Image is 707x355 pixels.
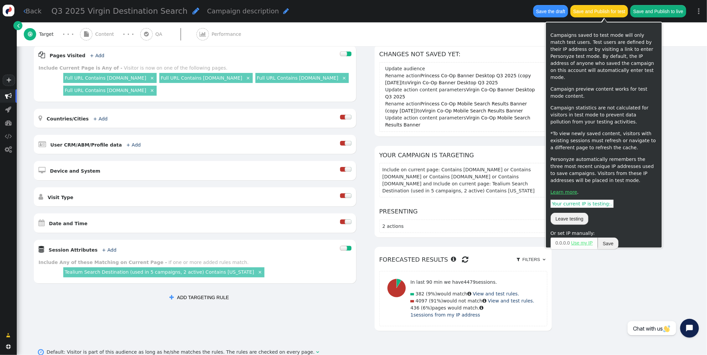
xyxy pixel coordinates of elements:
[410,274,534,323] div: would match would not match pages would match.
[551,104,657,125] p: Campaign statistics are not calculated for visitors in test mode to prevent data pollution from y...
[382,224,404,229] span: 2 actions
[257,269,263,275] a: ×
[6,344,11,349] span: 
[23,6,42,16] a: Back
[379,252,547,267] h6: Forecasted results
[17,22,20,29] span: 
[410,305,419,310] span: 436
[570,5,628,17] button: Save and Publish for test
[379,151,547,160] h6: Your campaign is targeting
[551,130,657,151] p: *To view newly saved content, visitors with existing sessions must refresh or navigate to a diffe...
[415,291,424,296] span: 382
[95,31,117,38] span: Content
[551,32,657,81] p: Campaigns saved to test mode will only match test users. Test users are defined by their IP addre...
[571,240,593,246] a: Use my IP
[379,207,547,216] h6: Presenting
[38,142,152,148] a:  User CRM/ABM/Profile data + Add
[65,75,146,81] a: Full URL Contains [DOMAIN_NAME]
[410,279,534,286] p: In last 90 min we have sessions.
[126,142,141,148] a: + Add
[551,189,657,196] p: .
[385,100,541,114] div: Rename action to
[385,73,531,85] em: Princess Co-Op Banner Desktop Q3 2025 (copy [DATE])
[559,240,562,246] span: 0
[13,21,22,30] a: 
[23,8,26,14] span: 
[144,31,149,37] span: 
[551,238,598,250] span: . . .
[38,246,44,253] span: 
[551,86,657,100] p: Campaign preview content works for test mode content.
[38,52,45,58] span: 
[169,295,174,300] span: 
[551,230,657,237] div: Or set IP manually:
[551,189,577,195] a: Learn more
[38,193,43,200] span: 
[212,31,244,38] span: Performance
[102,247,116,253] a: + Add
[421,305,432,310] span: (6%)
[482,298,486,303] span: 
[385,86,541,100] div: Update action content parameters
[451,256,456,262] span: 
[408,80,498,85] em: Virgin Co-Op Banner Desktop Q3 2025
[379,50,547,59] h6: Changes not saved yet:
[283,8,289,14] span: 
[155,31,165,38] span: QA
[488,298,535,303] a: View and test rules.
[49,247,97,253] b: Session Attributes
[5,133,12,140] span: 
[28,31,32,37] span: 
[257,75,338,81] a: Full URL Contains [DOMAIN_NAME]
[543,257,545,262] span: 
[47,116,89,121] b: Countries/Cities
[38,219,45,226] span: 
[197,22,256,46] a:  Performance
[630,5,686,17] button: Save and Publish to live
[207,7,279,15] span: Campaign description
[49,221,87,226] b: Date and Time
[39,31,57,38] span: Target
[65,88,146,93] a: Full URL Contains [DOMAIN_NAME]
[426,291,437,296] span: (9%)
[379,163,547,197] section: Include on current page: Contains [DOMAIN_NAME] or Contains [DOMAIN_NAME] or Contains [DOMAIN_NAM...
[192,7,199,15] span: 
[149,87,155,93] a: ×
[38,116,119,121] a:  Countries/Cities + Add
[90,53,104,58] a: + Add
[462,254,469,265] span: 
[467,291,471,296] span: 
[415,298,427,303] span: 4097
[385,65,425,72] div: Update audience
[551,213,588,225] button: Leave testing
[5,93,12,99] span: 
[464,279,476,285] span: 4479
[168,260,248,265] div: If one or more added rules match.
[80,22,140,46] a:  Content · · ·
[84,31,89,37] span: 
[410,312,413,318] span: 1
[385,114,541,128] div: Update action content parameters
[691,1,707,21] a: ⋮
[24,22,80,46] a:  Target · · ·
[38,260,167,265] b: Include Any of these Matching on Current Page -
[38,168,111,174] a:  Device and System
[410,312,480,318] a: 1sessions from my IP address
[341,75,347,81] a: ×
[551,156,657,184] p: Personyze automatically remembers the three most recent unique IP addresses used to save campaign...
[149,75,155,81] a: ×
[598,238,619,250] button: Save
[422,108,523,113] em: Virgin Co-Op Mobile Search Results Banner
[63,30,74,39] div: · · ·
[2,329,15,341] a: 
[38,221,98,226] a:  Date and Time
[200,31,206,37] span: 
[3,75,15,86] a: +
[161,75,242,81] a: Full URL Contains [DOMAIN_NAME]
[385,101,527,113] em: Princess Co-Op Mobile Search Results Banner (copy [DATE])
[5,146,12,153] span: 
[38,141,46,148] span: 
[50,142,122,148] b: User CRM/ABM/Profile data
[521,257,541,262] span: Filters
[124,65,227,71] div: Visitor is now on one of the following pages.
